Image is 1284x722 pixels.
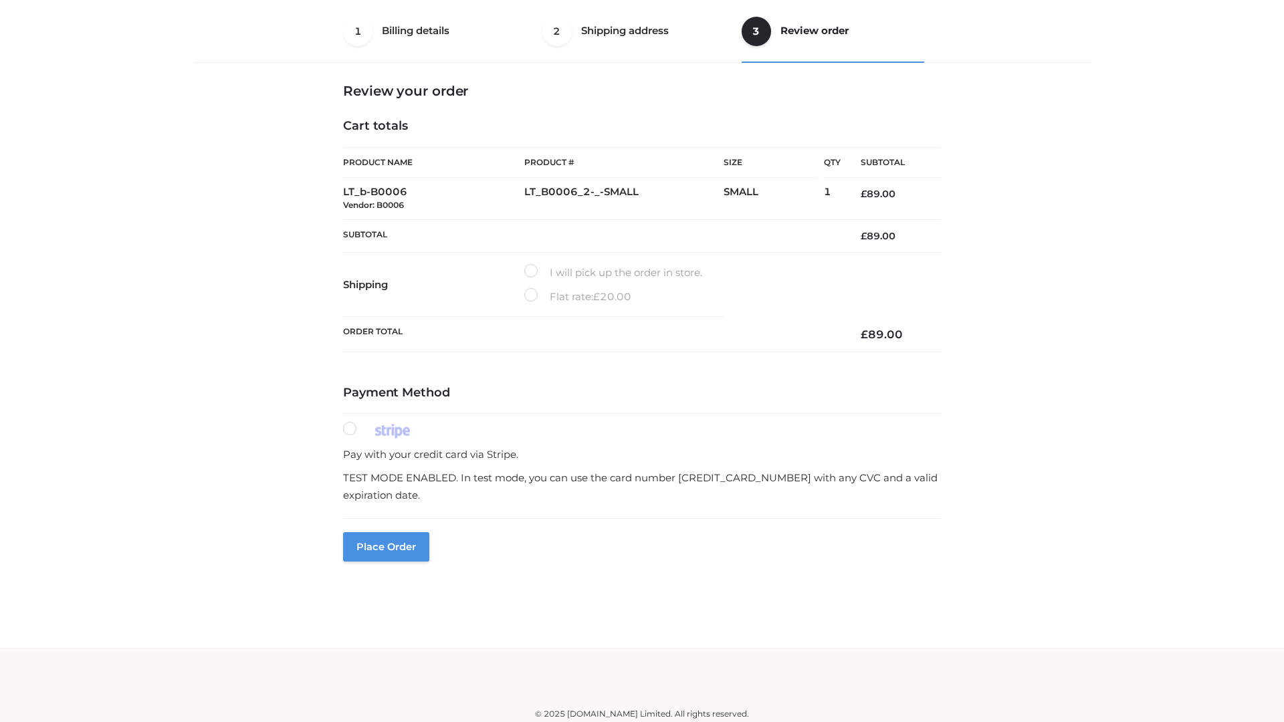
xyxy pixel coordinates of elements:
th: Order Total [343,317,841,352]
th: Subtotal [841,148,941,178]
span: £ [861,230,867,242]
p: TEST MODE ENABLED. In test mode, you can use the card number [CREDIT_CARD_NUMBER] with any CVC an... [343,469,941,503]
small: Vendor: B0006 [343,200,404,210]
bdi: 20.00 [593,290,631,303]
td: LT_B0006_2-_-SMALL [524,178,724,220]
th: Qty [824,147,841,178]
label: I will pick up the order in store. [524,264,702,281]
th: Product Name [343,147,524,178]
button: Place order [343,532,429,562]
span: £ [861,328,868,341]
h3: Review your order [343,83,941,99]
bdi: 89.00 [861,328,903,341]
th: Size [724,148,817,178]
td: LT_b-B0006 [343,178,524,220]
span: £ [861,188,867,200]
th: Subtotal [343,219,841,252]
p: Pay with your credit card via Stripe. [343,446,941,463]
label: Flat rate: [524,288,631,306]
bdi: 89.00 [861,188,895,200]
th: Product # [524,147,724,178]
h4: Payment Method [343,386,941,400]
h4: Cart totals [343,119,941,134]
bdi: 89.00 [861,230,895,242]
td: SMALL [724,178,824,220]
th: Shipping [343,253,524,317]
div: © 2025 [DOMAIN_NAME] Limited. All rights reserved. [199,707,1085,721]
span: £ [593,290,600,303]
td: 1 [824,178,841,220]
